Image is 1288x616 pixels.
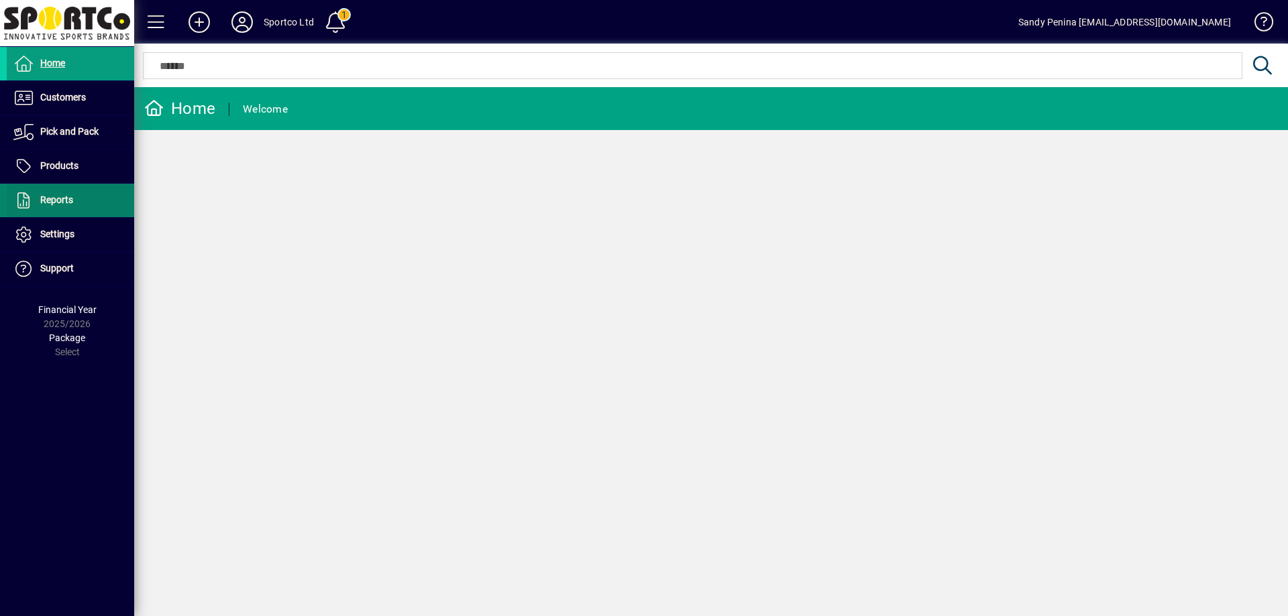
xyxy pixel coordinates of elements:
[40,194,73,205] span: Reports
[40,263,74,273] span: Support
[40,58,65,68] span: Home
[7,218,134,251] a: Settings
[1244,3,1271,46] a: Knowledge Base
[40,126,99,137] span: Pick and Pack
[243,99,288,120] div: Welcome
[1018,11,1231,33] div: Sandy Penina [EMAIL_ADDRESS][DOMAIN_NAME]
[7,184,134,217] a: Reports
[264,11,314,33] div: Sportco Ltd
[38,304,97,315] span: Financial Year
[7,115,134,149] a: Pick and Pack
[221,10,264,34] button: Profile
[40,160,78,171] span: Products
[7,81,134,115] a: Customers
[7,252,134,286] a: Support
[7,149,134,183] a: Products
[49,332,85,343] span: Package
[40,92,86,103] span: Customers
[144,98,215,119] div: Home
[178,10,221,34] button: Add
[40,229,74,239] span: Settings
